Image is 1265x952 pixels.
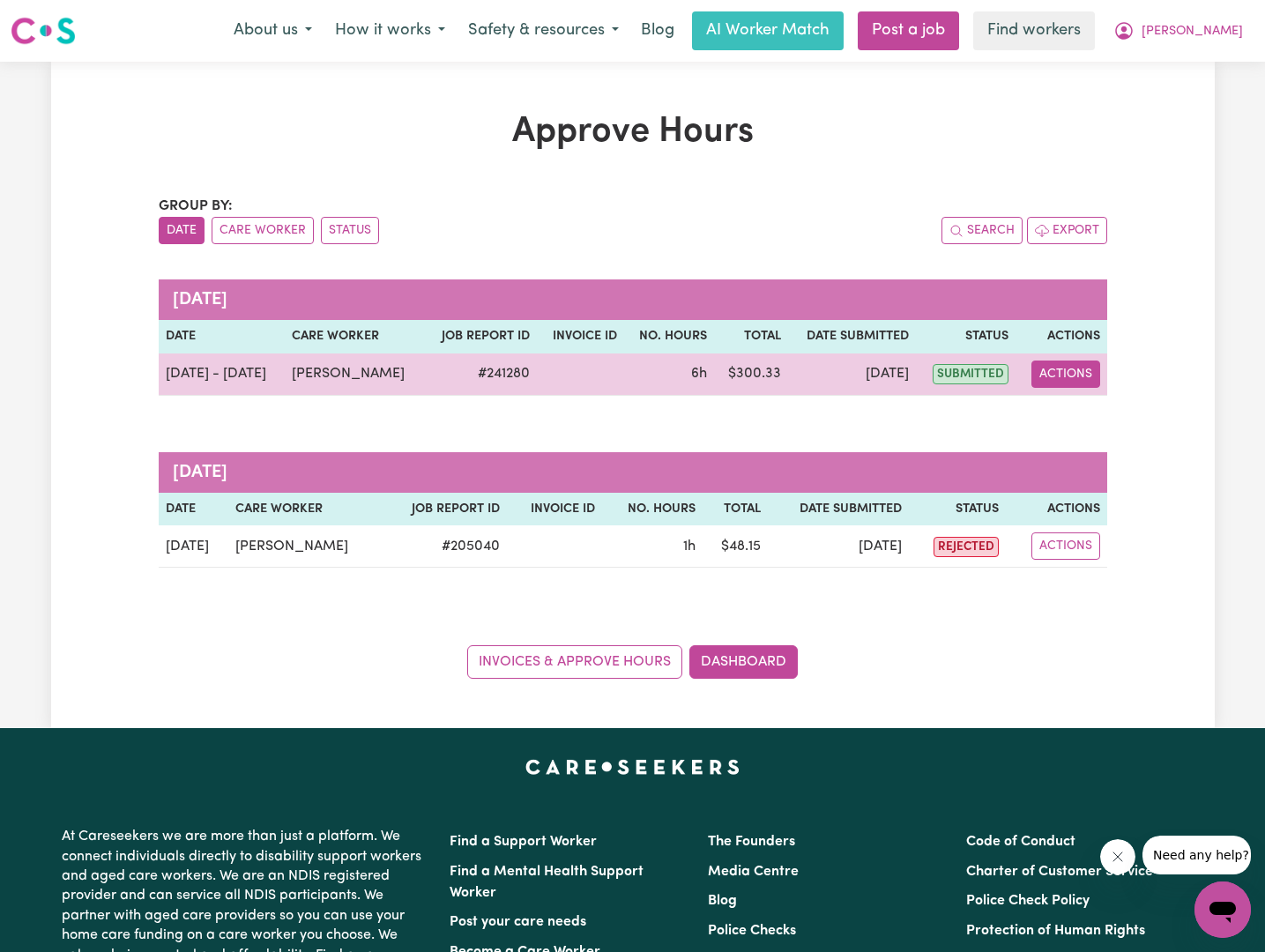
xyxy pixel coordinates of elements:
[285,353,425,396] td: [PERSON_NAME]
[383,493,507,526] th: Job Report ID
[228,493,383,526] th: Care worker
[714,353,788,396] td: $ 300.33
[1142,22,1243,41] span: [PERSON_NAME]
[1031,532,1100,560] button: Actions
[941,217,1023,244] button: Search
[692,11,844,50] a: AI Worker Match
[708,924,796,938] a: Police Checks
[714,320,788,353] th: Total
[457,12,630,49] button: Safety & resources
[159,111,1107,153] h1: Approve Hours
[708,865,799,879] a: Media Centre
[1102,12,1254,49] button: My Account
[425,320,538,353] th: Job Report ID
[222,12,324,49] button: About us
[425,353,538,396] td: # 241280
[1031,361,1100,388] button: Actions
[909,493,1006,526] th: Status
[159,199,233,213] span: Group by:
[966,894,1090,908] a: Police Check Policy
[630,11,685,50] a: Blog
[159,279,1107,320] caption: [DATE]
[683,539,696,554] span: 1 hour
[934,537,999,557] span: rejected
[324,12,457,49] button: How it works
[966,835,1075,849] a: Code of Conduct
[159,353,285,396] td: [DATE] - [DATE]
[507,493,602,526] th: Invoice ID
[1142,836,1251,874] iframe: Message from company
[708,894,737,908] a: Blog
[966,924,1145,938] a: Protection of Human Rights
[916,320,1015,353] th: Status
[525,760,740,774] a: Careseekers home page
[467,645,682,679] a: Invoices & Approve Hours
[159,493,228,526] th: Date
[11,15,76,47] img: Careseekers logo
[450,835,597,849] a: Find a Support Worker
[973,11,1095,50] a: Find workers
[285,320,425,353] th: Care worker
[383,525,507,568] td: # 205040
[321,217,379,244] button: sort invoices by paid status
[1027,217,1107,244] button: Export
[689,645,798,679] a: Dashboard
[788,320,917,353] th: Date Submitted
[159,525,228,568] td: [DATE]
[703,525,768,568] td: $ 48.15
[768,525,910,568] td: [DATE]
[602,493,702,526] th: No. Hours
[691,367,707,381] span: 6 hours
[450,865,644,900] a: Find a Mental Health Support Worker
[966,865,1153,879] a: Charter of Customer Service
[708,835,795,849] a: The Founders
[11,11,76,51] a: Careseekers logo
[1006,493,1106,526] th: Actions
[537,320,623,353] th: Invoice ID
[1194,881,1251,938] iframe: Button to launch messaging window
[228,525,383,568] td: [PERSON_NAME]
[159,452,1107,493] caption: [DATE]
[1100,839,1135,874] iframe: Close message
[788,353,917,396] td: [DATE]
[212,217,314,244] button: sort invoices by care worker
[1016,320,1107,353] th: Actions
[159,320,285,353] th: Date
[159,217,205,244] button: sort invoices by date
[933,364,1008,384] span: submitted
[450,915,586,929] a: Post your care needs
[858,11,959,50] a: Post a job
[624,320,715,353] th: No. Hours
[768,493,910,526] th: Date Submitted
[703,493,768,526] th: Total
